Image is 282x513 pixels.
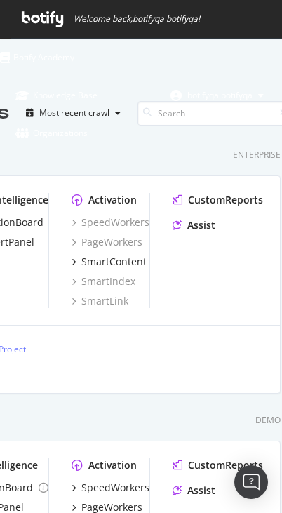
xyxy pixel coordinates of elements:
a: Knowledge Base [15,76,98,114]
a: CustomReports [173,458,263,472]
div: Knowledge Base [15,88,98,102]
div: Assist [187,484,215,498]
div: Open Intercom Messenger [234,465,268,499]
div: Assist [187,218,215,232]
div: Activation [88,193,137,207]
div: Demo [255,414,281,426]
span: Welcome back, botifyqa botifyqa ! [74,13,200,25]
div: Activation [88,458,137,472]
a: Organizations [15,114,88,152]
div: SpeedWorkers [81,481,149,495]
a: SpeedWorkers [72,215,149,229]
a: SpeedWorkers [72,481,149,495]
a: Assist [173,218,215,232]
a: SmartIndex [72,274,135,288]
div: CustomReports [188,193,263,207]
a: SmartLink [72,294,128,308]
div: CustomReports [188,458,263,472]
a: PageWorkers [72,235,142,249]
span: botifyqa botifyqa [187,89,253,101]
div: SmartContent [81,255,147,269]
a: CustomReports [173,193,263,207]
div: Enterprise [233,149,281,161]
a: SmartContent [72,255,147,269]
div: Organizations [15,126,88,140]
button: botifyqa botifyqa [159,84,275,107]
a: Assist [173,484,215,498]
